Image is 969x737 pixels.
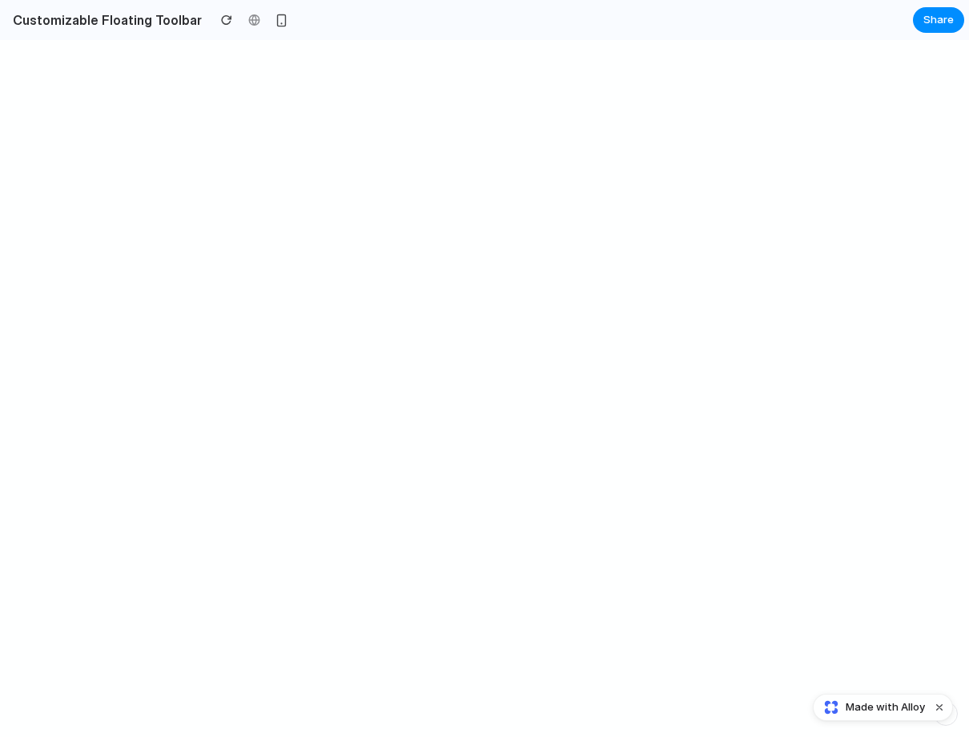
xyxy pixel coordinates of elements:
button: Share [913,7,964,33]
a: Made with Alloy [814,699,927,715]
h2: Customizable Floating Toolbar [6,10,202,30]
span: Share [923,12,954,28]
button: Dismiss watermark [930,698,949,717]
span: Made with Alloy [846,699,925,715]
